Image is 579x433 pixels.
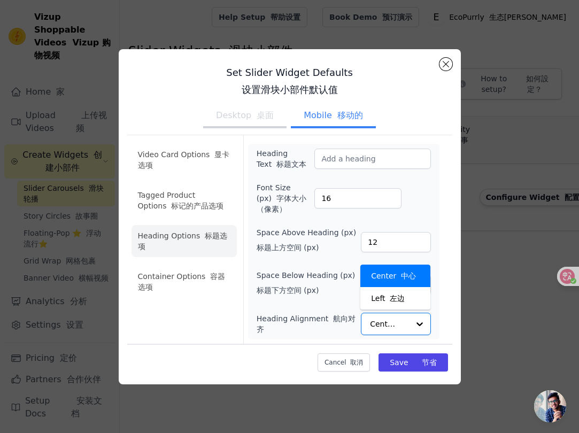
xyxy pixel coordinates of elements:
label: Space Below Heading (px) [257,270,356,300]
label: Font Size (px) [257,182,315,214]
li: Heading Options [132,225,237,257]
label: Space Above Heading (px) [257,227,356,257]
font: 节省 [422,358,437,367]
input: Add a heading [314,149,430,169]
button: Mobile [291,105,376,128]
h3: Set Slider Widget Defaults [127,66,452,100]
font: 标题选项 [138,231,228,251]
font: 中心 [401,272,416,280]
font: 容器选项 [138,272,226,291]
font: 移动的 [337,110,363,120]
li: Container Options [132,266,237,298]
font: 设置滑块小部件默认值 [242,84,338,95]
label: Heading Text [257,148,315,169]
font: 航向对齐 [257,314,356,334]
a: 开放式聊天 [534,390,566,422]
button: Cancel [318,353,370,372]
font: 左边 [390,294,405,303]
button: Desktop [203,105,287,128]
button: Close modal [439,58,452,71]
label: Heading Alignment [257,313,361,335]
font: 取消 [350,359,363,366]
font: 桌面 [257,110,274,120]
li: Video Card Options [132,144,237,176]
font: 标题文本 [276,160,306,168]
div: Center [360,265,430,287]
font: 标题上方空间 (px) [257,243,319,252]
font: 标题下方空间 (px) [257,286,319,295]
font: 标记的产品选项 [171,202,223,210]
div: Left [360,287,430,310]
font: 字体大小（像素） [257,194,306,213]
button: Save [379,353,447,372]
font: 显卡选项 [138,150,230,169]
li: Tagged Product Options [132,184,237,216]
